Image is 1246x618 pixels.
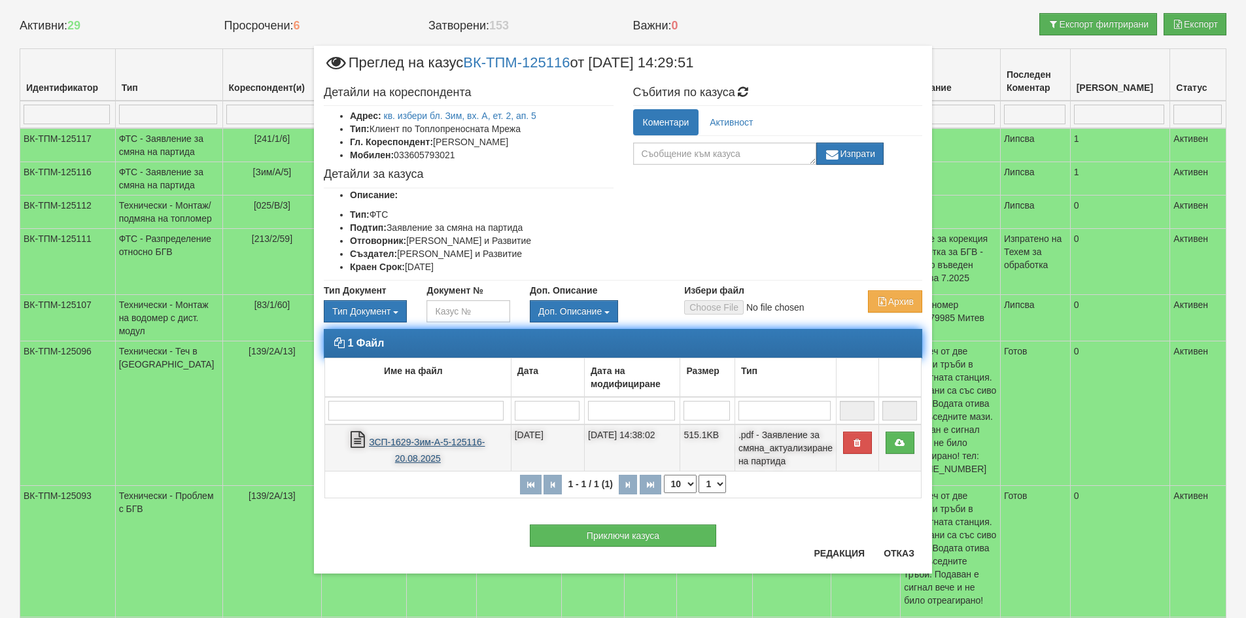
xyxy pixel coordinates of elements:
label: Избери файл [684,284,744,297]
li: ФТС [350,208,614,221]
b: Подтип: [350,222,387,233]
button: Първа страница [520,475,542,494]
b: Тип: [350,209,370,220]
b: Тип: [350,124,370,134]
li: [PERSON_NAME] и Развитие [350,247,614,260]
button: Архив [868,290,922,313]
a: ЗСП-1629-Зим-А-5-125116-20.08.2025 [369,437,485,464]
td: : No sort applied, activate to apply an ascending sort [878,358,921,398]
td: [DATE] 14:38:02 [585,424,680,472]
li: [PERSON_NAME] и Развитие [350,234,614,247]
button: Приключи казуса [530,524,716,547]
h4: Детайли на кореспондента [324,86,614,99]
button: Последна страница [640,475,661,494]
a: Коментари [633,109,699,135]
b: Отговорник: [350,235,406,246]
a: кв. избери бл. Зим, вх. А, ет. 2, ап. 5 [384,111,536,121]
li: [PERSON_NAME] [350,135,614,148]
b: Дата [517,366,538,376]
button: Доп. Описание [530,300,618,322]
td: [DATE] [511,424,584,472]
b: Краен Срок: [350,262,405,272]
td: .pdf - Заявление за смяна_актуализиране на партида [735,424,836,472]
td: Дата на модифициране: No sort applied, activate to apply an ascending sort [585,358,680,398]
li: [DATE] [350,260,614,273]
div: Двоен клик, за изчистване на избраната стойност. [530,300,665,322]
li: 033605793021 [350,148,614,162]
select: Брой редове на страница [664,475,697,493]
td: Размер: No sort applied, activate to apply an ascending sort [680,358,735,398]
td: Дата: No sort applied, activate to apply an ascending sort [511,358,584,398]
b: Мобилен: [350,150,394,160]
select: Страница номер [699,475,726,493]
span: Тип Документ [332,306,390,317]
b: Гл. Кореспондент: [350,137,433,147]
strong: 1 Файл [347,337,384,349]
li: Заявление за смяна на партида [350,221,614,234]
input: Казус № [426,300,510,322]
span: Доп. Описание [538,306,602,317]
b: Тип [741,366,757,376]
label: Документ № [426,284,483,297]
b: Размер [686,366,719,376]
b: Дата на модифициране [591,366,661,389]
a: Активност [700,109,763,135]
b: Име на файл [384,366,443,376]
button: Тип Документ [324,300,407,322]
span: Преглед на казус от [DATE] 14:29:51 [324,56,693,80]
a: ВК-ТПМ-125116 [463,54,570,70]
b: Адрес: [350,111,381,121]
button: Изпрати [816,143,884,165]
td: : No sort applied, activate to apply an ascending sort [836,358,878,398]
td: Име на файл: No sort applied, activate to apply an ascending sort [325,358,511,398]
td: 515.1KB [680,424,735,472]
h4: Детайли за казуса [324,168,614,181]
button: Редакция [806,543,873,564]
b: Описание: [350,190,398,200]
tr: ЗСП-1629-Зим-А-5-125116-20.08.2025.pdf - Заявление за смяна_актуализиране на партида [325,424,922,472]
label: Доп. Описание [530,284,597,297]
b: Създател: [350,249,397,259]
button: Отказ [876,543,922,564]
td: Тип: No sort applied, activate to apply an ascending sort [735,358,836,398]
button: Предишна страница [544,475,562,494]
span: 1 - 1 / 1 (1) [564,479,615,489]
button: Следваща страница [619,475,637,494]
h4: Събития по казуса [633,86,923,99]
div: Двоен клик, за изчистване на избраната стойност. [324,300,407,322]
li: Клиент по Топлопреносната Мрежа [350,122,614,135]
label: Тип Документ [324,284,387,297]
